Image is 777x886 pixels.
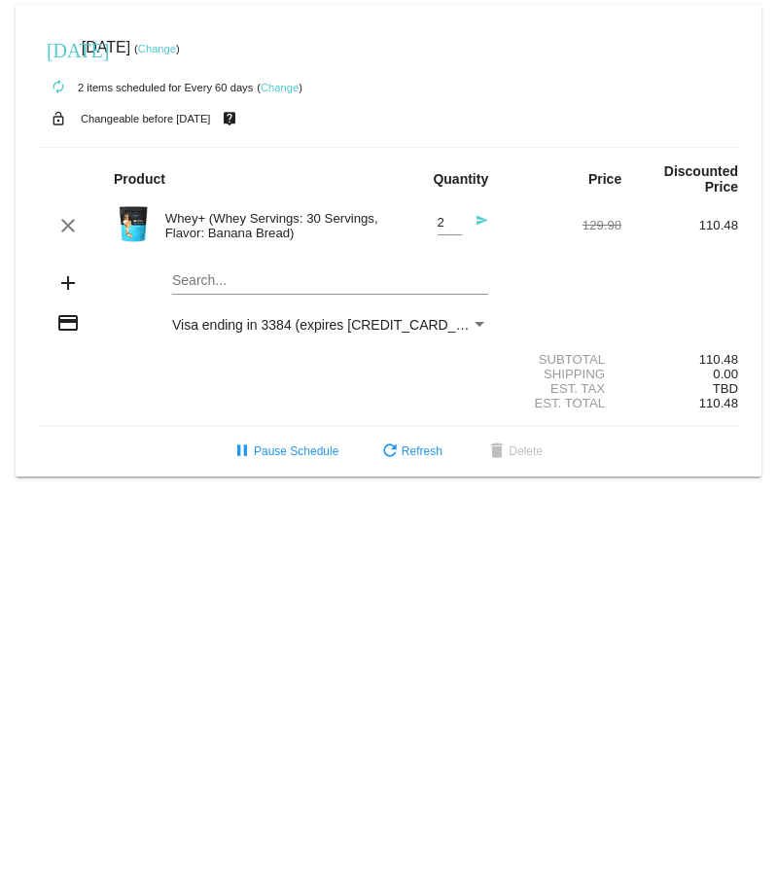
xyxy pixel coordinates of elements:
div: Subtotal [505,352,621,367]
img: Image-1-Carousel-Whey-2lb-Banana-Bread-1000x1000-Transp.png [114,204,153,243]
div: Est. Tax [505,381,621,396]
div: 110.48 [621,218,738,232]
mat-icon: refresh [378,441,402,464]
mat-icon: clear [56,214,80,237]
strong: Discounted Price [664,163,738,195]
div: Est. Total [505,396,621,410]
button: Delete [470,434,558,469]
div: Shipping [505,367,621,381]
mat-icon: credit_card [56,311,80,335]
mat-icon: delete [485,441,509,464]
div: 110.48 [621,352,738,367]
span: Visa ending in 3384 (expires [CREDIT_CARD_DATA]) [172,317,498,333]
button: Refresh [363,434,458,469]
small: 2 items scheduled for Every 60 days [39,82,253,93]
small: Changeable before [DATE] [81,113,211,124]
mat-icon: live_help [218,106,241,131]
input: Search... [172,273,488,289]
span: Pause Schedule [230,444,338,458]
mat-icon: [DATE] [47,37,70,60]
span: 0.00 [713,367,738,381]
input: Quantity [438,216,462,230]
mat-icon: autorenew [47,76,70,99]
button: Pause Schedule [215,434,354,469]
span: Refresh [378,444,442,458]
strong: Quantity [433,171,488,187]
a: Change [261,82,299,93]
mat-select: Payment Method [172,317,488,333]
small: ( ) [134,43,180,54]
mat-icon: lock_open [47,106,70,131]
strong: Product [114,171,165,187]
span: TBD [713,381,738,396]
span: Delete [485,444,543,458]
small: ( ) [257,82,302,93]
a: Change [138,43,176,54]
span: 110.48 [699,396,738,410]
mat-icon: pause [230,441,254,464]
mat-icon: add [56,271,80,295]
div: Whey+ (Whey Servings: 30 Servings, Flavor: Banana Bread) [156,211,389,240]
strong: Price [588,171,621,187]
div: 129.98 [505,218,621,232]
mat-icon: send [465,214,488,237]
